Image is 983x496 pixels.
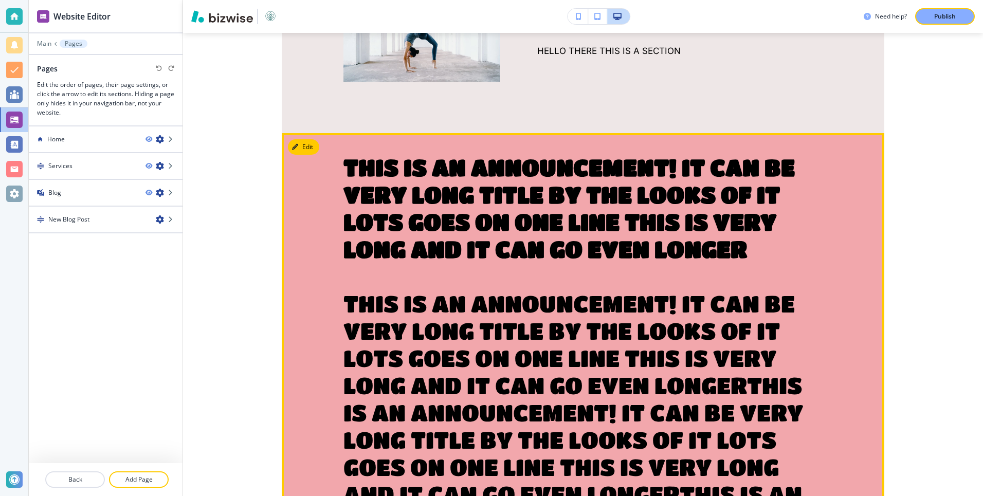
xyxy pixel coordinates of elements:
[934,12,956,21] p: Publish
[48,161,72,171] h4: Services
[915,8,975,25] button: Publish
[60,40,87,48] button: Pages
[53,10,111,23] h2: Website Editor
[109,471,169,488] button: Add Page
[262,8,279,25] img: Your Logo
[37,63,58,74] h2: Pages
[37,162,44,170] img: Drag
[537,44,823,58] p: HELLO THERE THIS IS A SECTION
[29,207,183,233] div: DragNew Blog Post
[37,216,44,223] img: Drag
[29,180,183,207] div: BlogBlog
[47,135,65,144] h4: Home
[875,12,907,21] h3: Need help?
[37,189,44,196] img: Blog
[110,475,168,484] p: Add Page
[45,471,105,488] button: Back
[48,188,61,197] h4: Blog
[343,154,823,263] p: THIS IS AN ANNOUNCEMENT! IT CAN BE VERY LONG TITLE BY THE LOOKS OF IT LOTS GOES ON ONE LINE THIS ...
[37,40,51,47] button: Main
[37,80,174,117] h3: Edit the order of pages, their page settings, or click the arrow to edit its sections. Hiding a p...
[48,215,89,224] h4: New Blog Post
[46,475,104,484] p: Back
[29,153,183,180] div: DragServices
[37,10,49,23] img: editor icon
[29,126,183,153] div: Home
[288,139,319,155] button: Edit
[65,40,82,47] p: Pages
[191,10,253,23] img: Bizwise Logo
